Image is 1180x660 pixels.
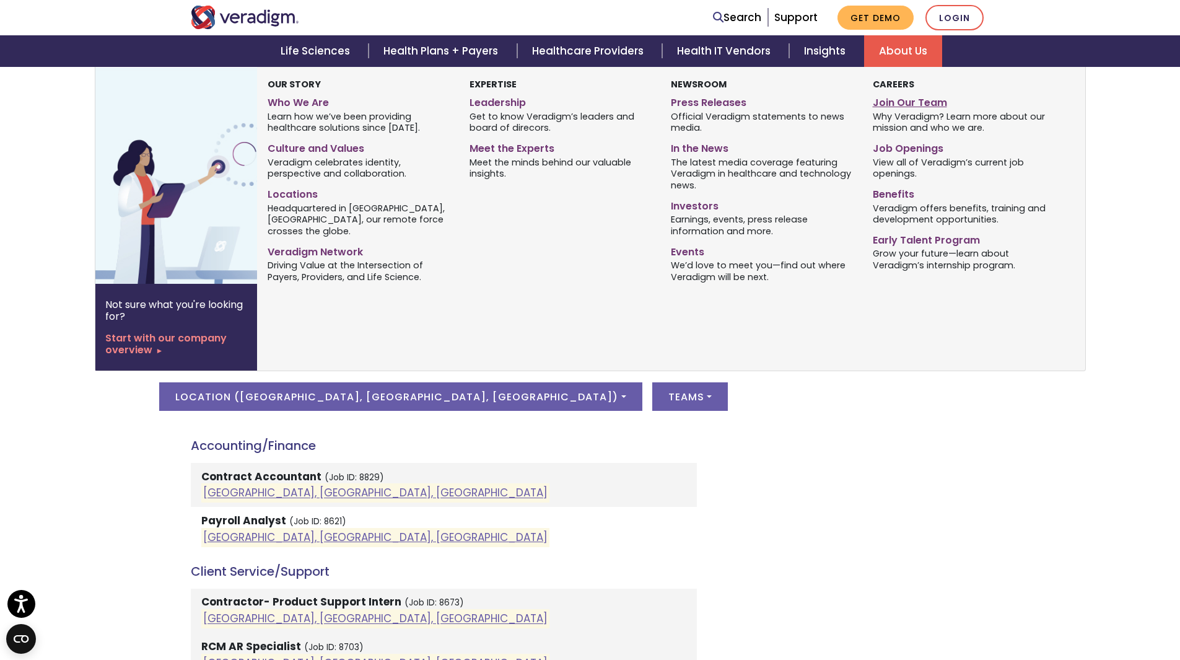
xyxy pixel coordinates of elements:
span: View all of Veradigm’s current job openings. [873,156,1055,180]
strong: RCM AR Specialist [201,639,301,654]
a: Insights [789,35,864,67]
a: Health Plans + Payers [369,35,517,67]
img: Vector image of Veradigm’s Story [95,67,295,284]
span: Learn how we’ve been providing healthcare solutions since [DATE]. [268,110,450,134]
a: Health IT Vendors [662,35,789,67]
strong: Our Story [268,78,321,90]
a: Healthcare Providers [517,35,662,67]
a: Login [925,5,984,30]
a: [GEOGRAPHIC_DATA], [GEOGRAPHIC_DATA], [GEOGRAPHIC_DATA] [203,530,548,545]
strong: Payroll Analyst [201,513,286,528]
a: Press Releases [671,92,854,110]
small: (Job ID: 8703) [304,641,364,653]
a: Support [774,10,818,25]
strong: Contractor- Product Support Intern [201,594,401,609]
strong: Expertise [470,78,517,90]
span: The latest media coverage featuring Veradigm in healthcare and technology news. [671,156,854,191]
strong: Contract Accountant [201,469,321,484]
a: About Us [864,35,942,67]
a: Meet the Experts [470,138,652,156]
a: Start with our company overview [105,332,247,356]
a: Get Demo [837,6,914,30]
a: Life Sciences [266,35,369,67]
span: Veradigm offers benefits, training and development opportunities. [873,201,1055,226]
span: Veradigm celebrates identity, perspective and collaboration. [268,156,450,180]
a: Job Openings [873,138,1055,156]
p: Not sure what you're looking for? [105,299,247,322]
span: Driving Value at the Intersection of Payers, Providers, and Life Science. [268,259,450,283]
a: Join Our Team [873,92,1055,110]
a: In the News [671,138,854,156]
span: Earnings, events, press release information and more. [671,213,854,237]
a: [GEOGRAPHIC_DATA], [GEOGRAPHIC_DATA], [GEOGRAPHIC_DATA] [203,486,548,501]
a: Events [671,241,854,259]
strong: Newsroom [671,78,727,90]
a: Investors [671,195,854,213]
img: Veradigm logo [191,6,299,29]
span: We’d love to meet you—find out where Veradigm will be next. [671,259,854,283]
a: Benefits [873,183,1055,201]
a: Veradigm Network [268,241,450,259]
h4: Accounting/Finance [191,438,697,453]
a: Early Talent Program [873,229,1055,247]
a: Locations [268,183,450,201]
button: Teams [652,382,728,411]
strong: Careers [873,78,914,90]
h4: Client Service/Support [191,564,697,579]
span: Meet the minds behind our valuable insights. [470,156,652,180]
span: Headquartered in [GEOGRAPHIC_DATA], [GEOGRAPHIC_DATA], our remote force crosses the globe. [268,201,450,237]
span: Get to know Veradigm’s leaders and board of direcors. [470,110,652,134]
span: Why Veradigm? Learn more about our mission and who we are. [873,110,1055,134]
a: Search [713,9,761,26]
a: Leadership [470,92,652,110]
button: Open CMP widget [6,624,36,654]
small: (Job ID: 8621) [289,516,346,527]
small: (Job ID: 8673) [404,597,464,609]
button: Location ([GEOGRAPHIC_DATA], [GEOGRAPHIC_DATA], [GEOGRAPHIC_DATA]) [159,382,642,411]
span: Official Veradigm statements to news media. [671,110,854,134]
a: Who We Are [268,92,450,110]
span: Grow your future—learn about Veradigm’s internship program. [873,247,1055,271]
a: [GEOGRAPHIC_DATA], [GEOGRAPHIC_DATA], [GEOGRAPHIC_DATA] [203,612,548,627]
a: Culture and Values [268,138,450,156]
small: (Job ID: 8829) [325,472,384,483]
